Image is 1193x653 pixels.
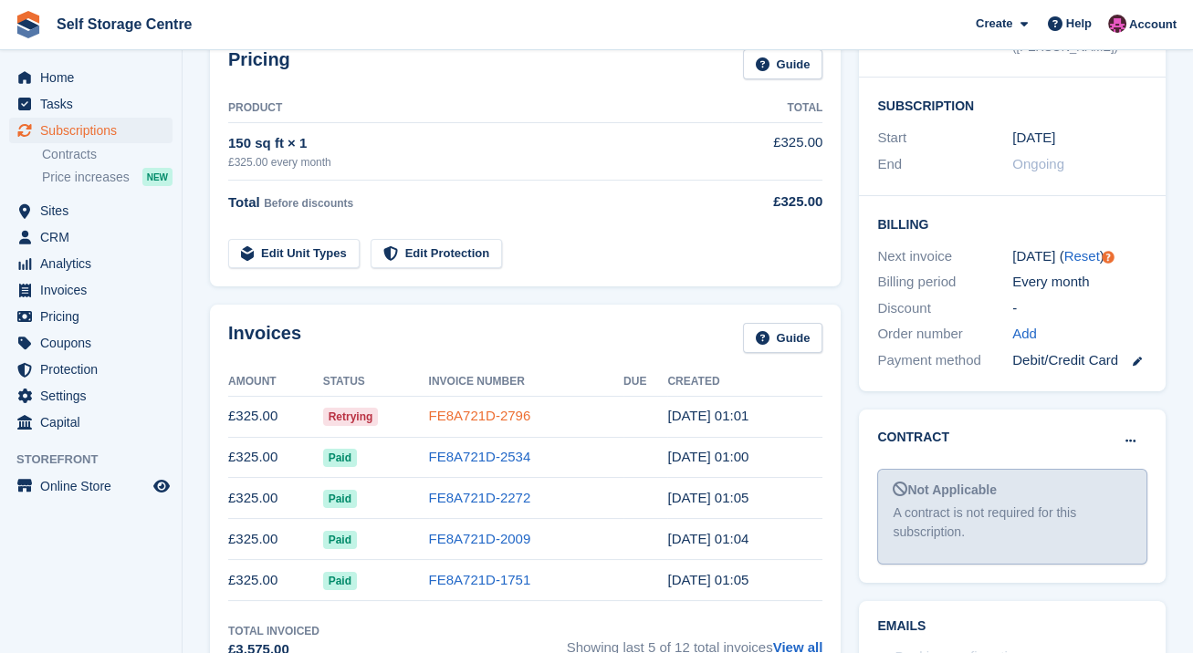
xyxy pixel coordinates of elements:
[9,473,173,499] a: menu
[40,118,150,143] span: Subscriptions
[42,169,130,186] span: Price increases
[667,449,748,464] time: 2025-08-24 00:00:13 UTC
[893,503,1132,542] div: A contract is not required for this subscription.
[9,409,173,435] a: menu
[16,451,182,469] span: Storefront
[228,49,290,79] h2: Pricing
[40,65,150,90] span: Home
[151,475,173,497] a: Preview store
[40,304,150,329] span: Pricing
[228,133,732,154] div: 150 sq ft × 1
[732,192,823,212] div: £325.00
[1012,128,1055,149] time: 2024-10-24 00:00:00 UTC
[42,146,173,163] a: Contracts
[9,330,173,356] a: menu
[40,330,150,356] span: Coupons
[1012,272,1147,293] div: Every month
[893,481,1132,500] div: Not Applicable
[743,323,823,353] a: Guide
[877,298,1012,319] div: Discount
[877,96,1147,114] h2: Subscription
[1012,298,1147,319] div: -
[228,194,260,210] span: Total
[429,408,531,423] a: FE8A721D-2796
[667,572,748,587] time: 2025-05-24 00:05:53 UTC
[40,91,150,117] span: Tasks
[1012,156,1064,171] span: Ongoing
[1012,350,1147,371] div: Debit/Credit Card
[623,368,667,397] th: Due
[429,490,531,505] a: FE8A721D-2272
[228,560,323,601] td: £325.00
[40,198,150,223] span: Sites
[40,224,150,250] span: CRM
[40,277,150,303] span: Invoices
[228,368,323,397] th: Amount
[9,251,173,276] a: menu
[877,324,1012,345] div: Order number
[228,437,323,478] td: £325.00
[1066,15,1092,33] span: Help
[228,396,323,437] td: £325.00
[732,94,823,123] th: Total
[1129,16,1177,34] span: Account
[877,246,1012,267] div: Next invoice
[323,572,357,590] span: Paid
[40,251,150,276] span: Analytics
[323,449,357,467] span: Paid
[877,214,1147,233] h2: Billing
[228,519,323,560] td: £325.00
[429,449,531,464] a: FE8A721D-2534
[667,408,748,423] time: 2025-09-24 00:01:53 UTC
[228,94,732,123] th: Product
[877,619,1147,634] h2: Emails
[877,272,1012,293] div: Billing period
[9,304,173,329] a: menu
[976,15,1012,33] span: Create
[429,572,531,587] a: FE8A721D-1751
[49,9,199,39] a: Self Storage Centre
[667,531,748,546] time: 2025-06-24 00:04:33 UTC
[228,623,319,639] div: Total Invoiced
[228,478,323,519] td: £325.00
[1108,15,1126,33] img: Ben Scott
[142,168,173,186] div: NEW
[1100,249,1116,265] div: Tooltip anchor
[1064,248,1100,264] a: Reset
[877,154,1012,175] div: End
[9,357,173,382] a: menu
[429,368,623,397] th: Invoice Number
[9,224,173,250] a: menu
[40,409,150,435] span: Capital
[264,197,353,210] span: Before discounts
[9,65,173,90] a: menu
[323,490,357,508] span: Paid
[9,91,173,117] a: menu
[732,122,823,180] td: £325.00
[1012,324,1037,345] a: Add
[323,531,357,549] span: Paid
[40,357,150,382] span: Protection
[877,428,949,447] h2: Contract
[9,383,173,409] a: menu
[371,239,502,269] a: Edit Protection
[323,368,429,397] th: Status
[323,408,379,426] span: Retrying
[877,128,1012,149] div: Start
[667,368,822,397] th: Created
[1012,246,1147,267] div: [DATE] ( )
[15,11,42,38] img: stora-icon-8386f47178a22dfd0bd8f6a31ec36ba5ce8667c1dd55bd0f319d3a0aa187defe.svg
[228,154,732,171] div: £325.00 every month
[743,49,823,79] a: Guide
[429,531,531,546] a: FE8A721D-2009
[667,490,748,505] time: 2025-07-24 00:05:53 UTC
[9,118,173,143] a: menu
[9,277,173,303] a: menu
[228,239,360,269] a: Edit Unit Types
[9,198,173,223] a: menu
[42,167,173,187] a: Price increases NEW
[877,350,1012,371] div: Payment method
[228,323,301,353] h2: Invoices
[40,473,150,499] span: Online Store
[40,383,150,409] span: Settings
